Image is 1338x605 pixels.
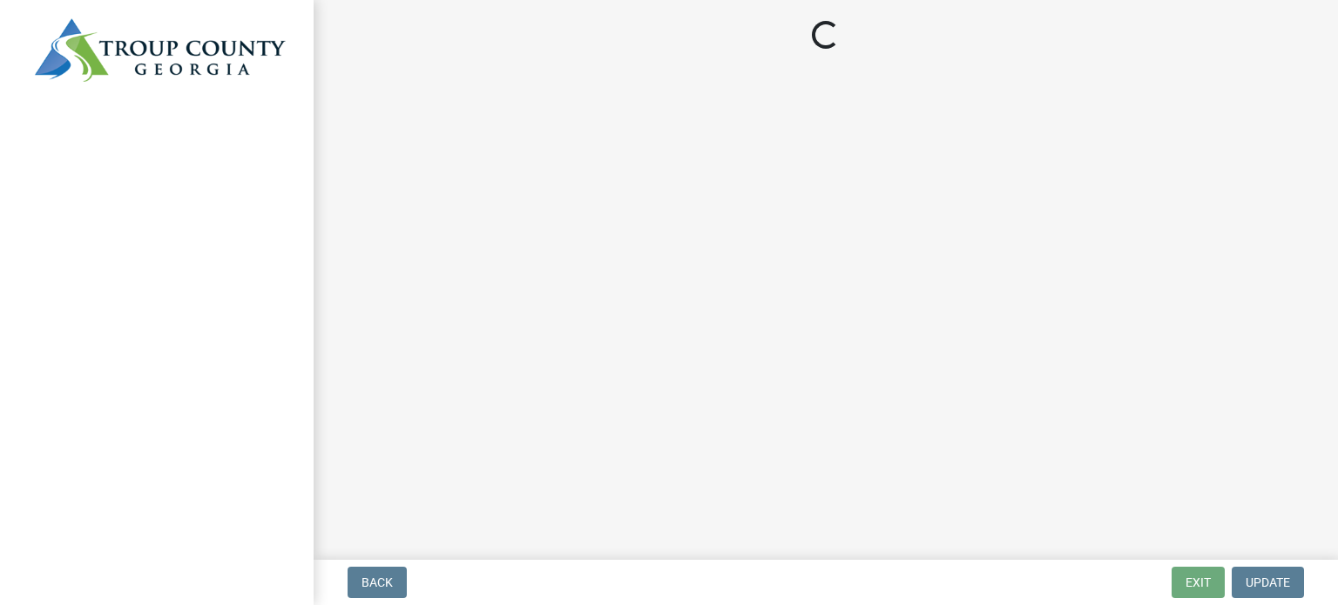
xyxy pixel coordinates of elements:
[35,18,286,82] img: Troup County, Georgia
[1172,567,1225,598] button: Exit
[348,567,407,598] button: Back
[362,575,393,589] span: Back
[1232,567,1304,598] button: Update
[1246,575,1290,589] span: Update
